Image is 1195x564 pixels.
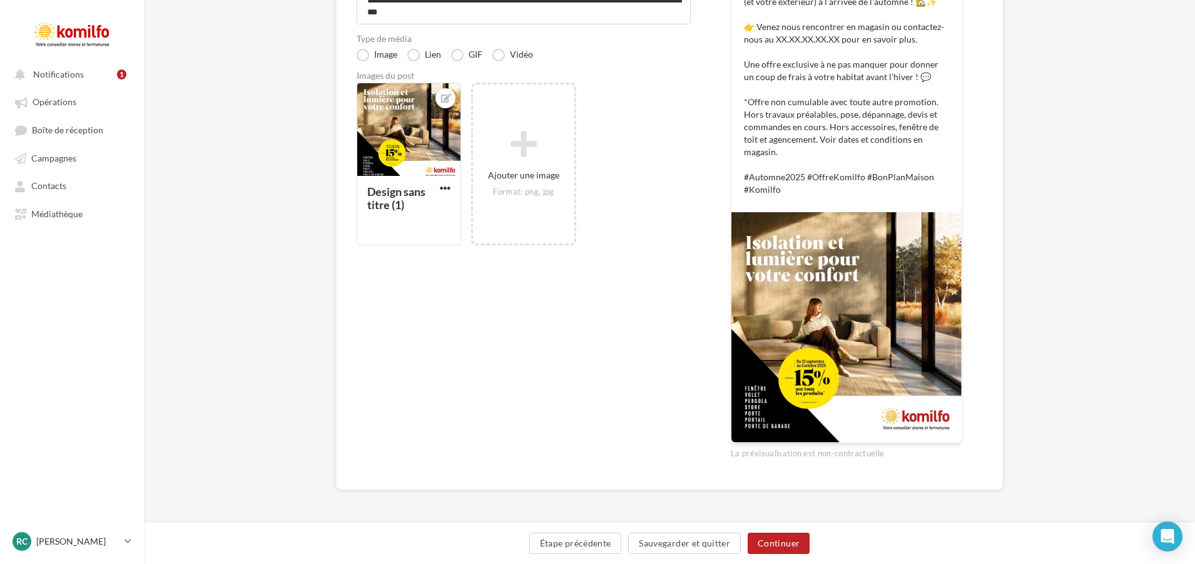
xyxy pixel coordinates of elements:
label: Type de média [357,34,691,43]
span: Boîte de réception [32,125,103,135]
div: Images du post [357,71,691,80]
span: Campagnes [31,153,76,163]
span: Notifications [33,69,84,79]
a: Contacts [8,174,136,197]
label: Lien [407,49,441,61]
a: Opérations [8,90,136,113]
button: Continuer [748,533,810,554]
span: Médiathèque [31,208,83,219]
div: 1 [117,69,126,79]
button: Étape précédente [529,533,622,554]
a: Médiathèque [8,202,136,225]
label: Image [357,49,397,61]
span: Opérations [33,97,76,108]
span: Contacts [31,181,66,192]
button: Notifications 1 [8,63,131,85]
label: GIF [451,49,482,61]
a: RC [PERSON_NAME] [10,530,134,553]
a: Boîte de réception [8,118,136,141]
button: Sauvegarder et quitter [628,533,741,554]
a: Campagnes [8,146,136,169]
span: RC [16,535,28,548]
div: Open Intercom Messenger [1152,521,1182,551]
p: [PERSON_NAME] [36,535,119,548]
div: La prévisualisation est non-contractuelle [731,443,962,459]
div: Design sans titre (1) [367,185,425,212]
label: Vidéo [492,49,533,61]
